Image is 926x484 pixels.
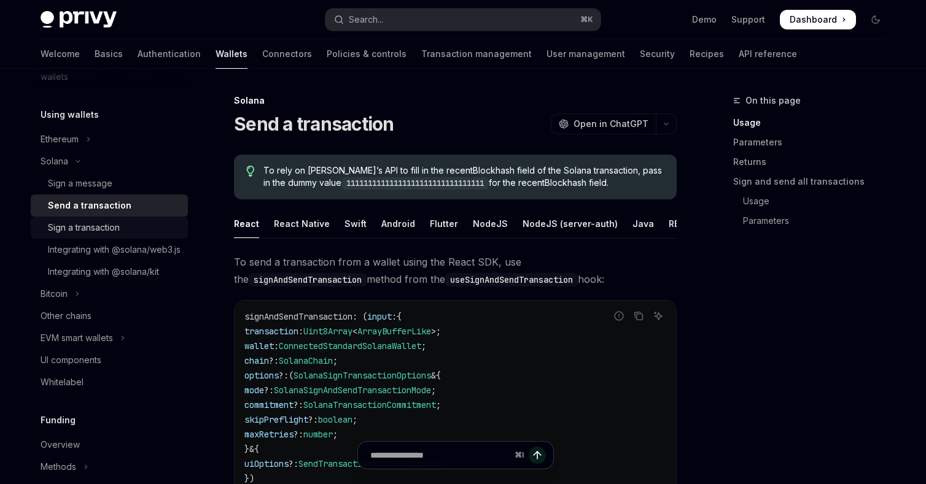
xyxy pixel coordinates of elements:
[48,198,131,213] div: Send a transaction
[234,253,677,288] span: To send a transaction from a wallet using the React SDK, use the method from the hook:
[431,385,436,396] span: ;
[352,414,357,425] span: ;
[41,375,84,390] div: Whitelabel
[436,399,441,410] span: ;
[244,399,294,410] span: commitment
[262,39,312,69] a: Connectors
[669,209,707,238] div: REST API
[325,9,601,31] button: Open search
[733,191,895,211] a: Usage
[41,286,68,301] div: Bitcoin
[48,176,112,191] div: Sign a message
[31,194,188,217] a: Send a transaction
[31,172,188,194] a: Sign a message
[523,209,618,238] div: NodeJS (server-auth)
[31,349,188,371] a: UI components
[367,311,392,322] span: input
[31,327,188,349] button: Toggle EVM smart wallets section
[421,340,426,351] span: ;
[41,11,117,28] img: dark logo
[31,283,188,305] button: Toggle Bitcoin section
[41,353,101,367] div: UI components
[397,311,402,322] span: {
[244,414,308,425] span: skipPreflight
[631,308,647,324] button: Copy the contents from the code block
[473,209,508,238] div: NodeJS
[349,12,383,27] div: Search...
[279,355,333,366] span: SolanaChain
[303,399,436,410] span: SolanaTransactionCommitment
[294,399,303,410] span: ?:
[244,311,352,322] span: signAndSendTransaction
[780,10,856,29] a: Dashboard
[632,209,654,238] div: Java
[274,340,279,351] span: :
[690,39,724,69] a: Recipes
[733,211,895,231] a: Parameters
[745,93,801,108] span: On this page
[138,39,201,69] a: Authentication
[611,308,627,324] button: Report incorrect code
[234,94,677,107] div: Solana
[269,355,279,366] span: ?:
[357,326,431,337] span: ArrayBufferLike
[216,39,247,69] a: Wallets
[421,39,532,69] a: Transaction management
[279,340,421,351] span: ConnectedStandardSolanaWallet
[31,305,188,327] a: Other chains
[733,172,895,191] a: Sign and send all transactions
[733,133,895,152] a: Parameters
[31,434,188,456] a: Overview
[866,10,885,29] button: Toggle dark mode
[739,39,797,69] a: API reference
[294,370,431,381] span: SolanaSignTransactionOptions
[244,326,298,337] span: transaction
[41,413,76,428] h5: Funding
[640,39,675,69] a: Security
[244,385,264,396] span: mode
[445,273,578,286] code: useSignAndSendTransaction
[731,13,765,26] a: Support
[95,39,123,69] a: Basics
[249,273,367,286] code: signAndSendTransaction
[318,414,352,425] span: boolean
[650,308,666,324] button: Ask AI
[31,150,188,172] button: Toggle Solana section
[48,264,159,279] div: Integrating with @solana/kit
[392,311,397,322] span: :
[431,370,436,381] span: &
[352,326,357,337] span: <
[529,447,546,464] button: Send message
[303,429,333,440] span: number
[574,118,648,130] span: Open in ChatGPT
[381,209,415,238] div: Android
[436,370,441,381] span: {
[246,166,255,177] svg: Tip
[264,385,274,396] span: ?:
[294,429,303,440] span: ?:
[430,209,458,238] div: Flutter
[234,209,259,238] div: React
[692,13,717,26] a: Demo
[790,13,837,26] span: Dashboard
[48,242,181,257] div: Integrating with @solana/web3.js
[31,128,188,150] button: Toggle Ethereum section
[279,370,289,381] span: ?:
[41,154,68,169] div: Solana
[31,261,188,283] a: Integrating with @solana/kit
[31,239,188,261] a: Integrating with @solana/web3.js
[41,459,76,474] div: Methods
[547,39,625,69] a: User management
[244,429,294,440] span: maxRetries
[733,113,895,133] a: Usage
[274,209,330,238] div: React Native
[333,355,338,366] span: ;
[327,39,407,69] a: Policies & controls
[41,437,80,452] div: Overview
[733,152,895,172] a: Returns
[333,429,338,440] span: ;
[244,370,279,381] span: options
[341,177,489,190] code: 11111111111111111111111111111111
[244,340,274,351] span: wallet
[31,371,188,393] a: Whitelabel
